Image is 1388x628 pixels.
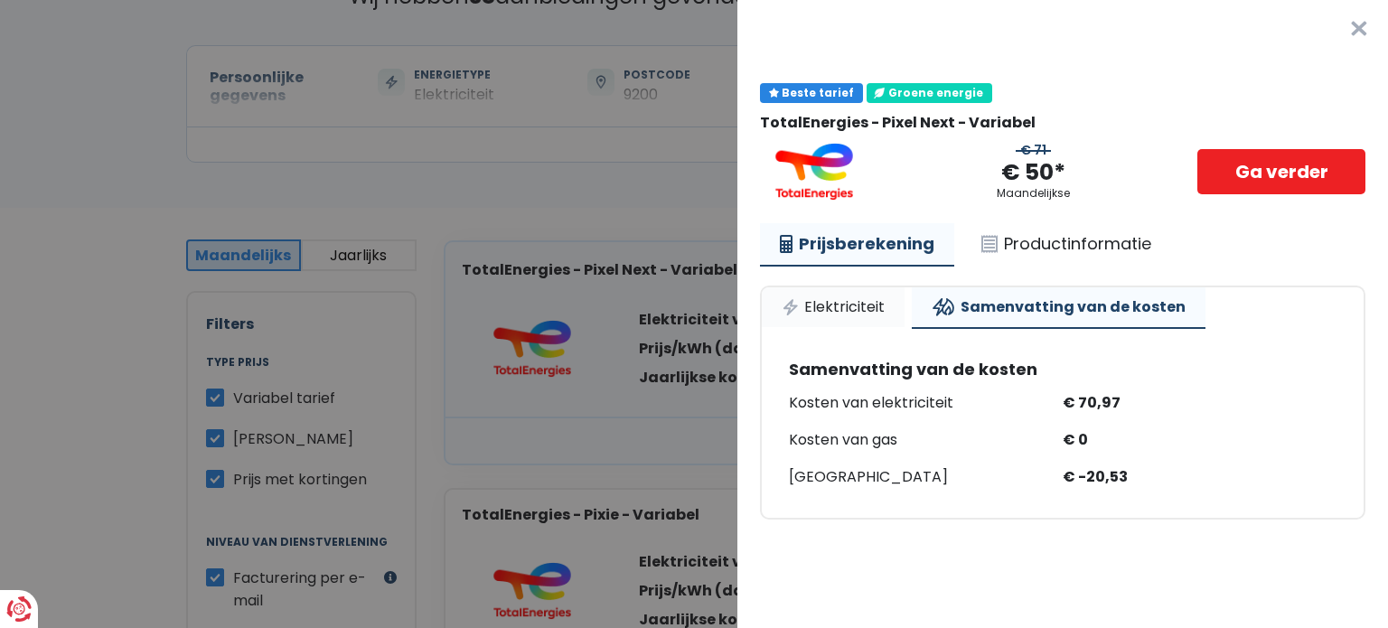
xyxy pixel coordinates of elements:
div: Beste tarief [760,83,863,103]
img: TotalEnergies [760,143,868,201]
div: € 0 [1063,427,1336,454]
a: Productinformatie [961,223,1171,265]
div: € 70,97 [1063,390,1336,417]
div: € 71 [1016,143,1051,158]
a: Elektriciteit [762,287,905,327]
div: € -20,53 [1063,464,1336,491]
a: Ga verder [1197,149,1365,194]
div: € 50* [1001,158,1065,188]
h3: Samenvatting van de kosten [789,360,1336,380]
a: Samenvatting van de kosten [912,287,1205,329]
div: Maandelijkse [997,187,1070,200]
div: TotalEnergies - Pixel Next - Variabel [760,114,1365,131]
div: Kosten van elektriciteit [789,390,1063,417]
a: Prijsberekening [760,223,954,267]
div: [GEOGRAPHIC_DATA] [789,464,1063,491]
div: Kosten van gas [789,427,1063,454]
div: Groene energie [867,83,992,103]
